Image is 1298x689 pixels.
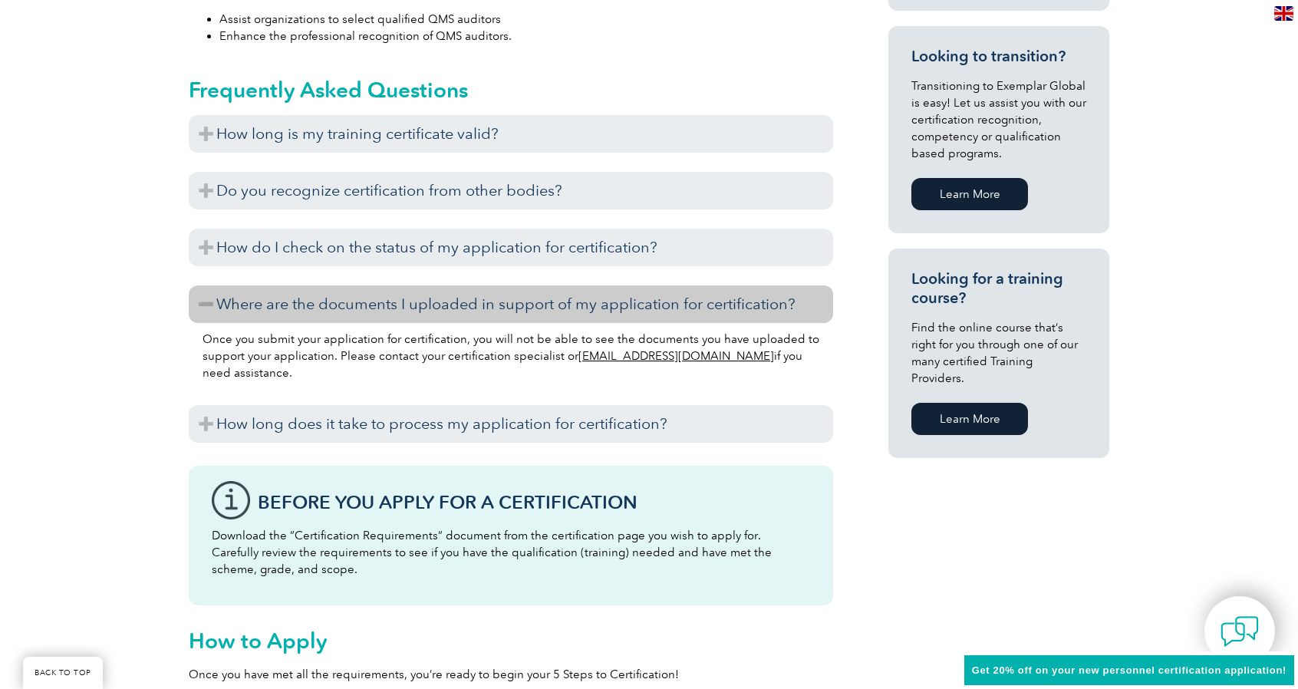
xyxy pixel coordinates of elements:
[189,77,833,102] h2: Frequently Asked Questions
[911,178,1028,210] a: Learn More
[189,172,833,209] h3: Do you recognize certification from other bodies?
[911,403,1028,435] a: Learn More
[219,28,833,45] li: Enhance the professional recognition of QMS auditors.
[578,349,774,363] a: [EMAIL_ADDRESS][DOMAIN_NAME]
[203,331,819,381] p: Once you submit your application for certification, you will not be able to see the documents you...
[911,47,1086,66] h3: Looking to transition?
[219,11,833,28] li: Assist organizations to select qualified QMS auditors
[972,664,1286,676] span: Get 20% off on your new personnel certification application!
[189,628,833,653] h2: How to Apply
[189,666,833,683] p: Once you have met all the requirements, you’re ready to begin your 5 Steps to Certification!
[911,77,1086,162] p: Transitioning to Exemplar Global is easy! Let us assist you with our certification recognition, c...
[911,319,1086,387] p: Find the online course that’s right for you through one of our many certified Training Providers.
[1221,612,1259,651] img: contact-chat.png
[23,657,103,689] a: BACK TO TOP
[258,493,810,512] h3: Before You Apply For a Certification
[212,527,810,578] p: Download the “Certification Requirements” document from the certification page you wish to apply ...
[911,269,1086,308] h3: Looking for a training course?
[189,405,833,443] h3: How long does it take to process my application for certification?
[189,285,833,323] h3: Where are the documents I uploaded in support of my application for certification?
[1274,6,1293,21] img: en
[189,115,833,153] h3: How long is my training certificate valid?
[189,229,833,266] h3: How do I check on the status of my application for certification?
